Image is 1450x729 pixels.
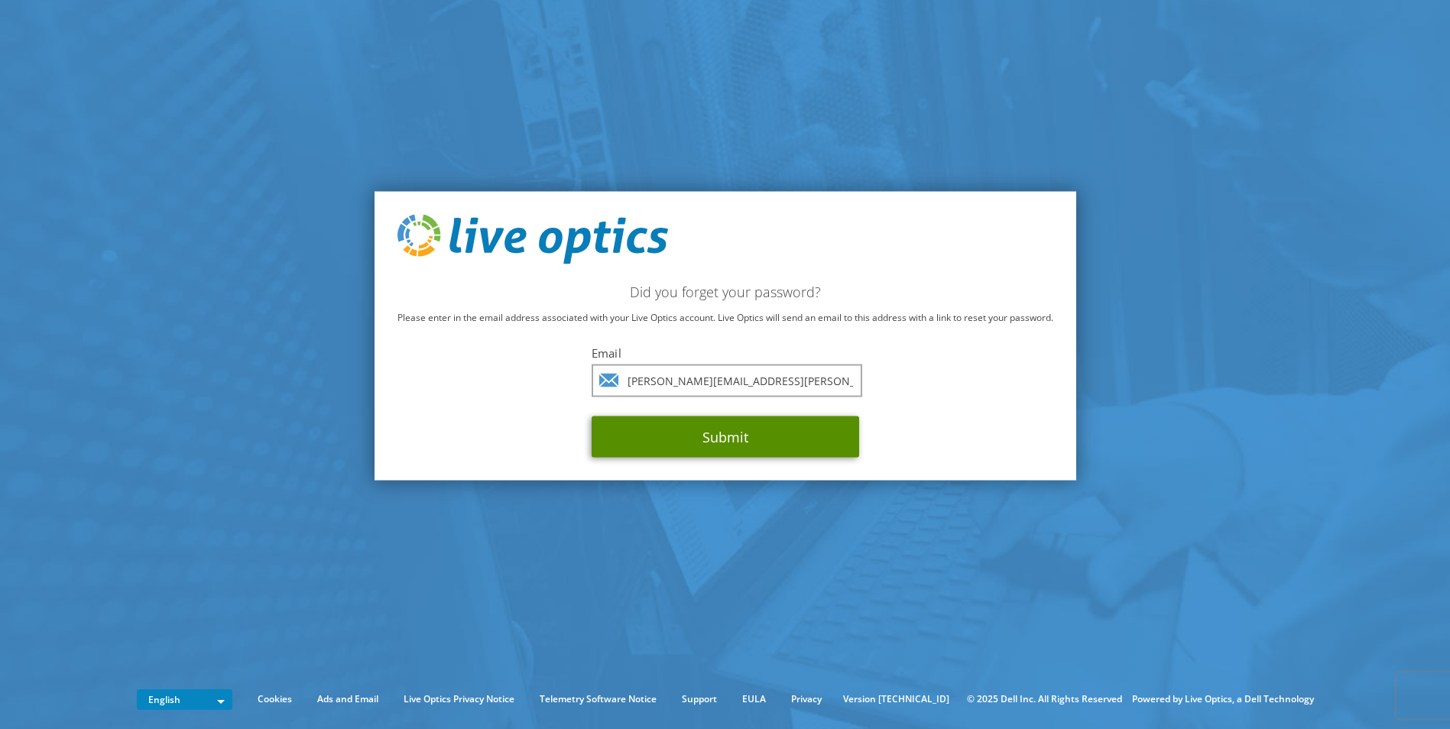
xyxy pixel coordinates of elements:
li: Version [TECHNICAL_ID] [835,691,957,708]
a: Support [670,691,728,708]
a: Ads and Email [306,691,390,708]
p: Please enter in the email address associated with your Live Optics account. Live Optics will send... [397,309,1053,326]
li: © 2025 Dell Inc. All Rights Reserved [959,691,1130,708]
img: live_optics_svg.svg [397,214,668,264]
a: EULA [731,691,777,708]
h2: Did you forget your password? [397,283,1053,300]
button: Submit [592,416,859,458]
a: Privacy [780,691,833,708]
a: Live Optics Privacy Notice [392,691,526,708]
label: Email [592,345,859,361]
a: Cookies [246,691,303,708]
a: Telemetry Software Notice [528,691,668,708]
li: Powered by Live Optics, a Dell Technology [1132,691,1314,708]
